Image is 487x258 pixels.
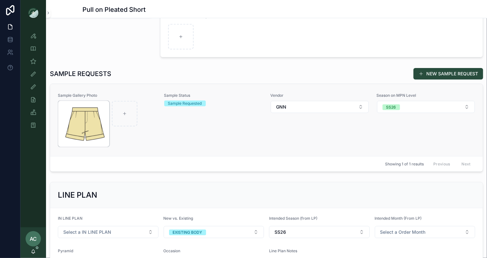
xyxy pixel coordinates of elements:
[276,104,286,110] span: GNN
[274,229,286,235] span: SS26
[386,104,396,110] div: SS26
[168,101,202,106] div: Sample Requested
[414,68,483,80] button: NEW SAMPLE REQUEST
[164,226,264,238] button: Select Button
[164,248,181,253] span: Occasion
[58,93,157,98] span: Sample Gallery Photo
[375,226,475,238] button: Select Button
[58,216,82,221] span: IN LINE PLAN
[270,93,369,98] span: Vendor
[28,8,38,18] img: App logo
[30,235,37,243] span: AC
[269,226,370,238] button: Select Button
[58,101,109,147] img: Screenshot-2025-09-08-at-9.26.57-AM.png
[58,190,97,200] h2: LINE PLAN
[82,5,146,14] h1: Pull on Pleated Short
[375,216,422,221] span: Intended Month (From LP)
[58,248,73,253] span: Pyramid
[164,93,263,98] span: Sample Status
[271,101,369,113] button: Select Button
[63,229,111,235] span: Select a IN LINE PLAN
[385,162,424,167] span: Showing 1 of 1 results
[20,26,46,139] div: scrollable content
[377,93,475,98] span: Season on MPN Level
[269,216,317,221] span: Intended Season (from LP)
[50,84,483,156] a: Sample Gallery PhotoScreenshot-2025-09-08-at-9.26.57-AM.pngSample StatusSample RequestedVendorSel...
[164,216,193,221] span: New vs. Existing
[377,101,475,113] button: Select Button
[50,69,111,78] h1: SAMPLE REQUESTS
[269,248,297,253] span: Line Plan Notes
[173,230,202,235] div: EXISTING BODY
[380,229,426,235] span: Select a Order Month
[58,226,158,238] button: Select Button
